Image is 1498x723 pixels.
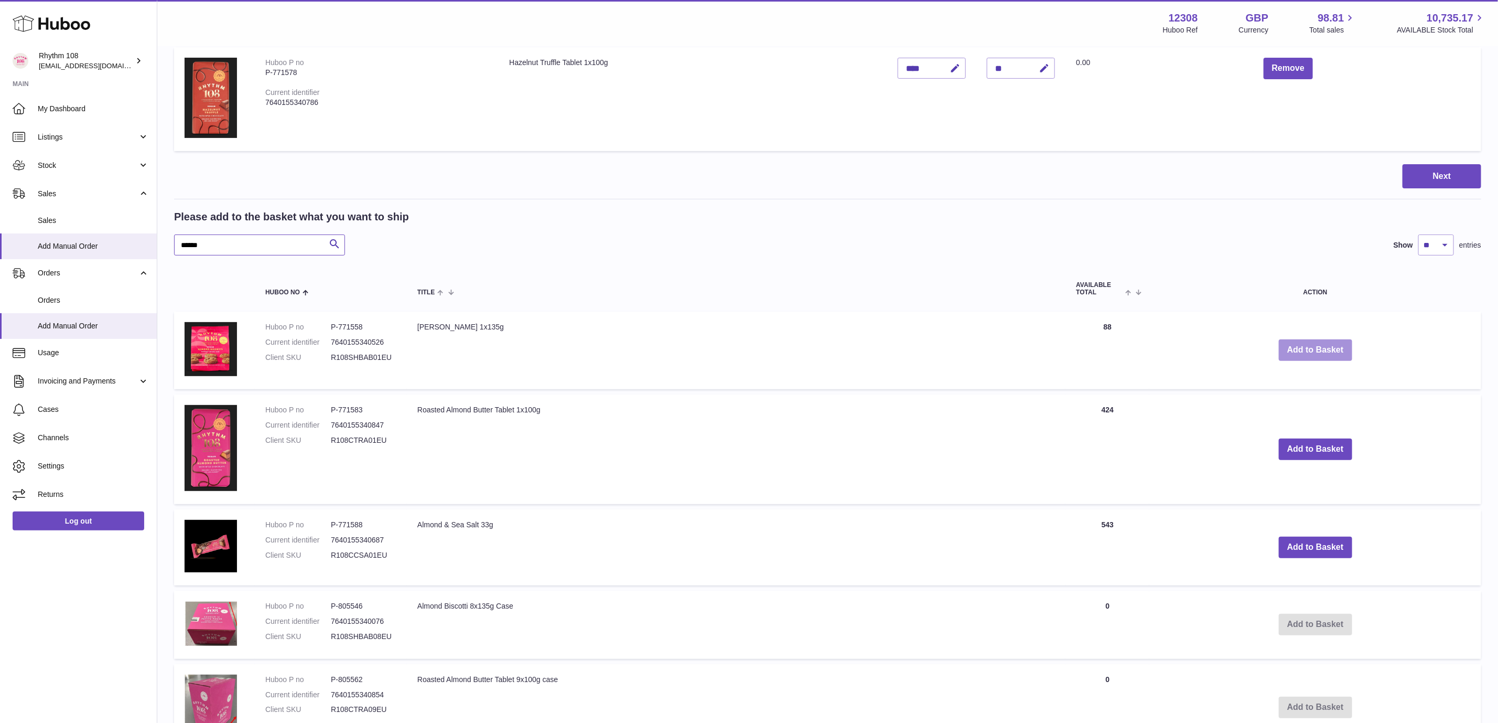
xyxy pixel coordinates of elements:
strong: GBP [1246,11,1268,25]
dd: 7640155340847 [331,420,396,430]
span: Returns [38,490,149,499]
dt: Client SKU [265,632,331,642]
dd: P-805562 [331,675,396,685]
button: Add to Basket [1279,537,1352,558]
span: Usage [38,348,149,358]
span: entries [1459,240,1481,250]
span: Add Manual Order [38,321,149,331]
dt: Current identifier [265,420,331,430]
dt: Client SKU [265,435,331,445]
span: AVAILABLE Total [1076,282,1123,295]
h2: Please add to the basket what you want to ship [174,210,409,224]
dd: P-771558 [331,322,396,332]
dt: Current identifier [265,535,331,545]
img: Almond Biscotti 1x135g [185,322,237,376]
dt: Current identifier [265,690,331,700]
td: 88 [1065,312,1149,389]
dt: Current identifier [265,337,331,347]
dd: R108CCSA01EU [331,550,396,560]
span: Orders [38,295,149,305]
dt: Client SKU [265,550,331,560]
div: 7640155340786 [265,98,488,108]
dd: P-771583 [331,405,396,415]
span: Stock [38,161,138,171]
span: 98.81 [1318,11,1344,25]
dt: Huboo P no [265,675,331,685]
dd: R108SHBAB08EU [331,632,396,642]
span: Invoicing and Payments [38,376,138,386]
img: Almond Biscotti 8x135g Case [185,601,237,646]
td: 424 [1065,395,1149,504]
span: Sales [38,189,138,199]
label: Show [1394,240,1413,250]
dt: Client SKU [265,353,331,363]
div: Huboo P no [265,58,304,67]
span: My Dashboard [38,104,149,114]
span: Add Manual Order [38,241,149,251]
span: 0.00 [1076,58,1090,67]
td: 543 [1065,509,1149,586]
td: Roasted Almond Butter Tablet 1x100g [407,395,1065,504]
img: Hazelnut Truffle Tablet 1x100g [185,58,237,138]
dd: R108CTRA09EU [331,705,396,715]
td: Almond & Sea Salt 33g [407,509,1065,586]
span: Huboo no [265,289,300,296]
th: Action [1149,271,1481,306]
button: Add to Basket [1279,339,1352,361]
dd: 7640155340854 [331,690,396,700]
div: Rhythm 108 [39,51,133,71]
span: Title [417,289,435,296]
a: Log out [13,512,144,530]
dd: 7640155340076 [331,616,396,626]
div: Current identifier [265,88,320,97]
td: [PERSON_NAME] 1x135g [407,312,1065,389]
span: Listings [38,132,138,142]
strong: 12308 [1169,11,1198,25]
dd: 7640155340687 [331,535,396,545]
dd: P-771588 [331,520,396,530]
span: Total sales [1309,25,1356,35]
img: orders@rhythm108.com [13,53,28,69]
button: Add to Basket [1279,439,1352,460]
dt: Current identifier [265,616,331,626]
span: 10,735.17 [1427,11,1473,25]
button: Next [1403,164,1481,189]
button: Remove [1264,58,1313,79]
span: AVAILABLE Stock Total [1397,25,1485,35]
a: 98.81 Total sales [1309,11,1356,35]
div: P-771578 [265,68,488,78]
dd: P-805546 [331,601,396,611]
a: 10,735.17 AVAILABLE Stock Total [1397,11,1485,35]
span: Settings [38,461,149,471]
img: Roasted Almond Butter Tablet 1x100g [185,405,237,491]
dd: R108CTRA01EU [331,435,396,445]
td: 0 [1065,591,1149,659]
span: Cases [38,405,149,414]
dd: 7640155340526 [331,337,396,347]
div: Currency [1239,25,1269,35]
dt: Huboo P no [265,601,331,611]
dt: Client SKU [265,705,331,715]
dt: Huboo P no [265,405,331,415]
span: Channels [38,433,149,443]
td: Almond Biscotti 8x135g Case [407,591,1065,659]
dt: Huboo P no [265,322,331,332]
td: Hazelnut Truffle Tablet 1x100g [499,47,887,151]
span: [EMAIL_ADDRESS][DOMAIN_NAME] [39,61,154,70]
dd: R108SHBAB01EU [331,353,396,363]
div: Huboo Ref [1163,25,1198,35]
span: Orders [38,268,138,278]
span: Sales [38,216,149,226]
dt: Huboo P no [265,520,331,530]
img: Almond & Sea Salt 33g [185,520,237,572]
